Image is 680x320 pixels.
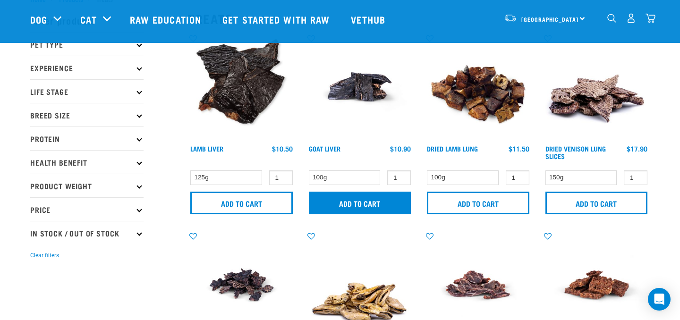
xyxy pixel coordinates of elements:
p: Breed Size [30,103,144,126]
div: Open Intercom Messenger [648,288,671,311]
div: $17.90 [627,145,647,152]
input: Add to cart [190,192,293,214]
img: Goat Liver [306,34,414,141]
img: 1304 Venison Lung Slices 01 [543,34,650,141]
a: Goat Liver [309,147,340,150]
input: 1 [624,170,647,185]
div: $10.50 [272,145,293,152]
p: Protein [30,126,144,150]
input: 1 [387,170,411,185]
img: Pile Of Dried Lamb Lungs For Pets [425,34,532,141]
input: 1 [269,170,293,185]
a: Cat [80,12,96,26]
a: Raw Education [120,0,213,38]
input: Add to cart [309,192,411,214]
a: Dried Venison Lung Slices [545,147,606,158]
img: Beef Liver and Lamb Liver Treats [188,34,295,141]
a: Dried Lamb Lung [427,147,478,150]
div: $10.90 [390,145,411,152]
p: Life Stage [30,79,144,103]
p: In Stock / Out Of Stock [30,221,144,244]
a: Lamb Liver [190,147,223,150]
input: Add to cart [427,192,529,214]
p: Health Benefit [30,150,144,174]
img: user.png [626,13,636,23]
span: [GEOGRAPHIC_DATA] [521,17,578,21]
div: $11.50 [509,145,529,152]
p: Product Weight [30,174,144,197]
input: Add to cart [545,192,648,214]
a: Dog [30,12,47,26]
button: Clear filters [30,251,59,260]
img: van-moving.png [504,14,517,22]
p: Experience [30,56,144,79]
a: Vethub [341,0,397,38]
img: home-icon-1@2x.png [607,14,616,23]
img: home-icon@2x.png [646,13,655,23]
a: Get started with Raw [213,0,341,38]
p: Price [30,197,144,221]
p: Pet Type [30,32,144,56]
input: 1 [506,170,529,185]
